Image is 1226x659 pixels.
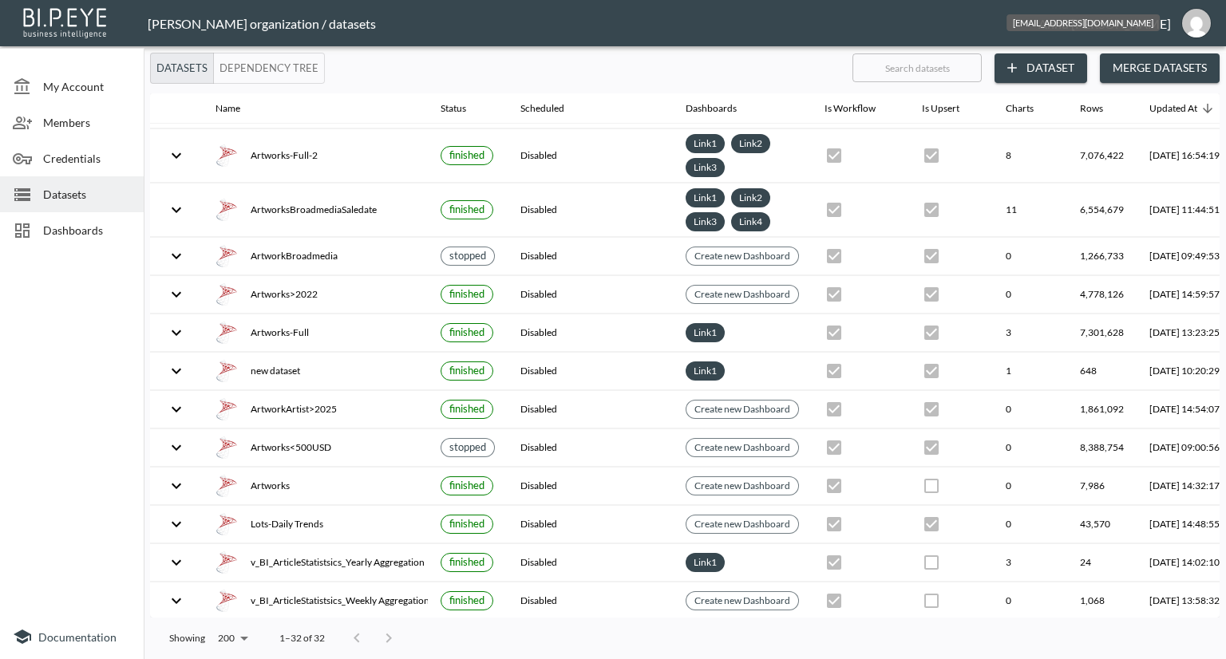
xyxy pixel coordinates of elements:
th: 11 [993,183,1067,237]
th: {"type":{},"key":null,"ref":null,"props":{"disabled":true,"checked":true,"color":"primary","style... [909,129,993,183]
th: {"type":{},"key":null,"ref":null,"props":{"size":"small","label":{"type":{},"key":null,"ref":null... [428,429,508,467]
th: {"type":{},"key":null,"ref":null,"props":{"disabled":true,"checked":true,"color":"primary","style... [812,314,909,352]
th: Disabled [508,544,673,582]
div: new dataset [216,360,415,382]
span: finished [449,326,484,338]
th: {"type":{},"key":null,"ref":null,"props":{"size":"small","clickable":true,"style":{"background":"... [673,429,812,467]
th: {"type":{},"key":null,"ref":null,"props":{"disabled":true,"checked":true,"color":"primary","style... [812,468,909,505]
th: {"type":{},"key":null,"ref":null,"props":{"disabled":true,"checked":true,"color":"primary","style... [812,506,909,543]
th: {"type":{},"key":null,"ref":null,"props":{"size":"small","label":{"type":{},"key":null,"ref":null... [428,506,508,543]
span: Is Upsert [922,99,980,118]
span: Datasets [43,186,131,203]
th: Disabled [508,276,673,314]
span: finished [449,555,484,568]
a: Create new Dashboard [691,400,793,418]
a: Link2 [736,134,765,152]
th: 0 [993,582,1067,620]
th: {"type":{},"key":null,"ref":null,"props":{"size":"small","clickable":true,"style":{"background":"... [673,238,812,275]
th: {"type":"div","key":null,"ref":null,"props":{"style":{"display":"flex","gap":16,"alignItems":"cen... [203,429,428,467]
th: Disabled [508,183,673,237]
span: Charts [1006,99,1054,118]
div: Link1 [686,134,725,153]
th: {"type":{},"key":null,"ref":null,"props":{"disabled":true,"checked":true,"color":"primary","style... [812,429,909,467]
a: Link1 [690,323,720,341]
th: 8,388,754 [1067,429,1137,467]
th: {"type":{},"key":null,"ref":null,"props":{"disabled":true,"checked":true,"color":"primary","style... [909,429,993,467]
span: Scheduled [520,99,585,118]
th: {"type":{},"key":null,"ref":null,"props":{"disabled":true,"checked":false,"color":"primary","styl... [909,544,993,582]
th: 4,778,126 [1067,276,1137,314]
span: Updated At [1149,99,1218,118]
th: {"type":{},"key":null,"ref":null,"props":{"size":"small","clickable":true,"style":{"background":"... [673,468,812,505]
div: Is Workflow [825,99,876,118]
a: Link3 [690,212,720,231]
button: expand row [163,396,190,423]
span: stopped [449,249,486,262]
th: {"type":"div","key":null,"ref":null,"props":{"style":{"display":"flex","gap":16,"alignItems":"cen... [203,391,428,428]
span: Dashboards [686,99,757,118]
div: Name [216,99,240,118]
a: Link4 [736,212,765,231]
th: {"type":"div","key":null,"ref":null,"props":{"style":{"display":"flex","flexWrap":"wrap","gap":6}... [673,129,812,183]
span: finished [449,402,484,415]
div: Platform [150,53,325,84]
div: Create new Dashboard [686,591,799,610]
span: Is Workflow [825,99,896,118]
th: 7,076,422 [1067,129,1137,183]
th: {"type":{},"key":null,"ref":null,"props":{"size":"small","label":{"type":{},"key":null,"ref":null... [428,276,508,314]
th: 7,986 [1067,468,1137,505]
button: Dataset [995,53,1087,83]
th: {"type":{},"key":null,"ref":null,"props":{"size":"small","clickable":true,"style":{"background":"... [673,506,812,543]
span: finished [449,148,484,161]
th: Disabled [508,238,673,275]
th: Disabled [508,314,673,352]
a: Link2 [736,188,765,207]
a: Link1 [690,361,720,380]
span: Status [441,99,487,118]
th: {"type":{},"key":null,"ref":null,"props":{"disabled":true,"checked":true,"color":"primary","style... [909,238,993,275]
th: 1,861,092 [1067,391,1137,428]
span: Dashboards [43,222,131,239]
th: {"type":{},"key":null,"ref":null,"props":{"disabled":true,"checked":true,"color":"primary","style... [812,238,909,275]
button: expand row [163,549,190,576]
th: {"type":{},"key":null,"ref":null,"props":{"size":"small","label":{"type":{},"key":null,"ref":null... [428,129,508,183]
a: Create new Dashboard [691,591,793,610]
th: 0 [993,429,1067,467]
button: expand row [163,243,190,270]
th: 648 [1067,353,1137,390]
a: Link1 [690,134,720,152]
div: [EMAIL_ADDRESS][DOMAIN_NAME] [1007,14,1160,31]
th: 7,301,628 [1067,314,1137,352]
div: 200 [212,628,254,649]
th: Disabled [508,391,673,428]
a: Link1 [690,553,720,571]
th: 1,068 [1067,582,1137,620]
th: {"type":{},"key":null,"ref":null,"props":{"disabled":true,"checked":true,"color":"primary","style... [812,183,909,237]
button: Datasets [150,53,214,84]
div: Link1 [686,553,725,572]
img: mssql icon [216,144,238,167]
th: {"type":{},"key":null,"ref":null,"props":{"size":"small","clickable":true,"style":{"background":"... [673,582,812,620]
div: v_BI_ArticleStatistsics_Yearly Aggregation [216,551,415,574]
img: mssql icon [216,245,238,267]
button: expand row [163,434,190,461]
div: Scheduled [520,99,564,118]
th: {"type":"div","key":null,"ref":null,"props":{"style":{"display":"flex","gap":16,"alignItems":"cen... [203,353,428,390]
div: Link4 [731,212,770,231]
div: Link1 [686,188,725,207]
img: mssql icon [216,551,238,574]
span: finished [449,203,484,215]
th: {"type":{},"key":null,"ref":null,"props":{"disabled":true,"checked":true,"color":"primary","style... [812,544,909,582]
img: mssql icon [216,436,238,459]
th: {"type":"div","key":null,"ref":null,"props":{"style":{"display":"flex","gap":16,"alignItems":"cen... [203,183,428,237]
th: {"type":{},"key":null,"ref":null,"props":{"size":"small","label":{"type":{},"key":null,"ref":null... [428,238,508,275]
div: Artworks [216,475,415,497]
button: expand row [163,142,190,169]
div: v_BI_ArticleStatistsics_Weekly Aggregation [216,590,415,612]
th: {"type":{},"key":null,"ref":null,"props":{"size":"small","label":{"type":{},"key":null,"ref":null... [428,314,508,352]
img: 30a3054078d7a396129f301891e268cf [1182,9,1211,37]
th: 0 [993,391,1067,428]
div: Link1 [686,361,725,381]
th: Disabled [508,353,673,390]
p: Showing [169,631,205,645]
